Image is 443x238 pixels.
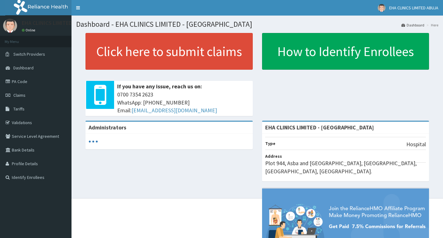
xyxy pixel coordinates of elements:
p: Hospital [406,140,426,148]
span: Tariffs [13,106,25,112]
h1: Dashboard - EHA CLINICS LIMITED - [GEOGRAPHIC_DATA] [76,20,438,28]
span: 0700 7354 2623 WhatsApp: [PHONE_NUMBER] Email: [117,91,250,114]
b: Type [265,141,275,146]
strong: EHA CLINICS LIMITED - [GEOGRAPHIC_DATA] [265,124,374,131]
img: User Image [3,19,17,33]
span: EHA CLINICS LIMITED ABUJA [389,5,438,11]
b: Address [265,153,282,159]
a: Online [22,28,37,32]
span: Claims [13,92,25,98]
p: Plot 944, Asba and [GEOGRAPHIC_DATA], [GEOGRAPHIC_DATA], [GEOGRAPHIC_DATA], [GEOGRAPHIC_DATA]. [265,159,426,175]
b: Administrators [89,124,126,131]
img: User Image [378,4,385,12]
a: How to Identify Enrollees [262,33,429,70]
span: Switch Providers [13,51,45,57]
a: [EMAIL_ADDRESS][DOMAIN_NAME] [132,107,217,114]
span: Dashboard [13,65,34,71]
b: If you have any issue, reach us on: [117,83,202,90]
a: Click here to submit claims [85,33,253,70]
a: Dashboard [401,22,424,28]
li: Here [425,22,438,28]
svg: audio-loading [89,137,98,146]
p: EHA CLINICS LIMITED ABUJA [22,20,89,26]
